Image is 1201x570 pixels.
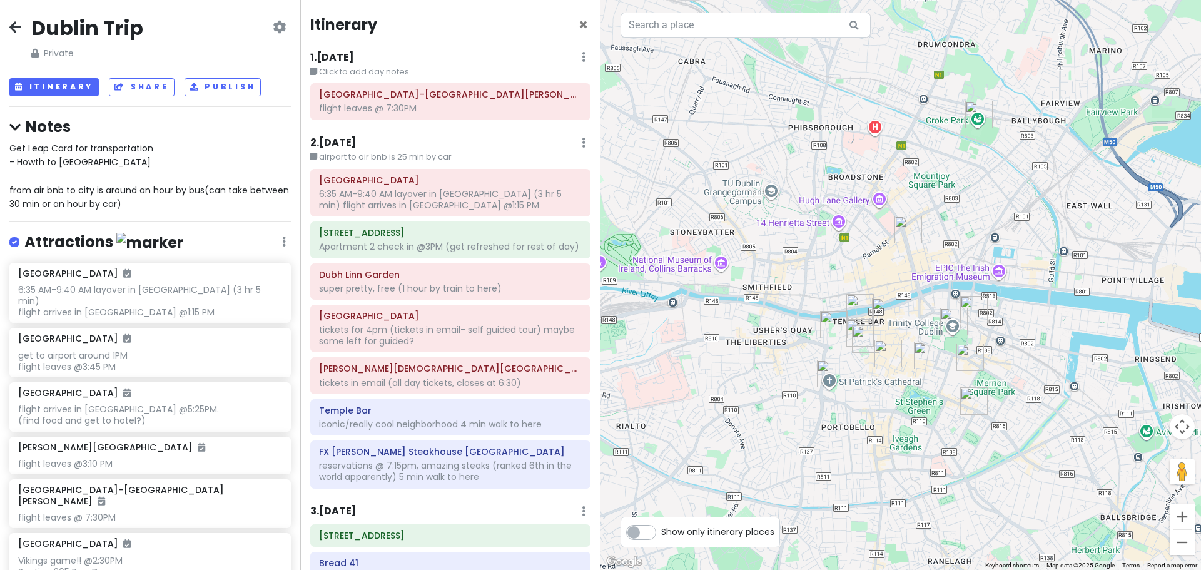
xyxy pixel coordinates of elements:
[820,311,848,338] div: Christ Church Cathedral
[319,460,582,482] div: reservations @ 7:15pm, amazing steaks (ranked 6th in the world apparently) 5 min walk to here
[319,227,582,238] h6: 4 Main St
[985,561,1039,570] button: Keyboard shortcuts
[319,89,582,100] h6: Minneapolis–Saint Paul International Airport
[310,136,357,150] h6: 2 . [DATE]
[18,350,281,372] div: get to airport around 1PM flight leaves @3:45 PM
[965,101,993,128] div: Croke Park
[1170,504,1195,529] button: Zoom in
[18,268,131,279] h6: [GEOGRAPHIC_DATA]
[198,443,205,452] i: Added to itinerary
[18,284,281,318] div: 6:35 AM-9:40 AM layover in [GEOGRAPHIC_DATA] (3 hr 5 min) flight arrives in [GEOGRAPHIC_DATA] @1:...
[852,325,879,353] div: Dubh Linn Garden
[960,296,988,323] div: Bread 41
[846,294,874,322] div: Temple Bar
[956,344,984,371] div: National Gallery of Ireland
[319,188,582,211] div: 6:35 AM-9:40 AM layover in [GEOGRAPHIC_DATA] (3 hr 5 min) flight arrives in [GEOGRAPHIC_DATA] @1:...
[185,78,261,96] button: Publish
[18,538,131,549] h6: [GEOGRAPHIC_DATA]
[319,446,582,457] h6: FX Buckley Steakhouse Crow Street
[872,298,899,325] div: FX Buckley Steakhouse Crow Street
[319,530,582,541] h6: 4 Main St
[31,46,143,60] span: Private
[319,175,582,186] h6: Dublin Airport
[31,15,143,41] h2: Dublin Trip
[319,241,582,252] div: Apartment 2 check in @3PM (get refreshed for rest of day)
[123,334,131,343] i: Added to itinerary
[1046,562,1115,569] span: Map data ©2025 Google
[310,15,377,34] h4: Itinerary
[1170,414,1195,439] button: Map camera controls
[661,525,774,539] span: Show only itinerary places
[1122,562,1140,569] a: Terms (opens in new tab)
[24,232,183,253] h4: Attractions
[18,512,281,523] div: flight leaves @ 7:30PM
[579,18,588,33] button: Close
[310,51,354,64] h6: 1 . [DATE]
[18,458,281,469] div: flight leaves @3:10 PM
[310,66,590,78] small: Click to add day notes
[319,269,582,280] h6: Dubh Linn Garden
[18,333,131,344] h6: [GEOGRAPHIC_DATA]
[123,539,131,548] i: Added to itinerary
[123,269,131,278] i: Added to itinerary
[846,319,874,347] div: Dublin Castle
[940,308,968,335] div: Trinity College Dublin
[18,404,281,426] div: flight arrives in [GEOGRAPHIC_DATA] @5:25PM. (find food and get to hotel?)
[319,324,582,347] div: tickets for 4pm (tickets in email- self guided tour) maybe some left for guided?
[604,554,645,570] img: Google
[319,405,582,416] h6: Temple Bar
[116,233,183,252] img: marker
[874,340,902,367] div: BAMBINO
[319,283,582,294] div: super pretty, free (1 hour by train to here)
[319,310,582,322] h6: Dublin Castle
[960,387,988,415] div: F.X. Buckley Steakhouse Pembroke Street
[604,554,645,570] a: Open this area in Google Maps (opens a new window)
[310,151,590,163] small: airport to air bnb is 25 min by car
[579,14,588,35] span: Close itinerary
[894,216,922,243] div: O'Connell Street Upper
[1147,562,1197,569] a: Report a map error
[1170,459,1195,484] button: Drag Pegman onto the map to open Street View
[914,342,941,369] div: St Ann's Church of Ireland
[319,377,582,389] div: tickets in email (all day tickets, closes at 6:30)
[9,142,291,211] span: Get Leap Card for transportation - Howth to [GEOGRAPHIC_DATA] from air bnb to city is around an h...
[817,360,844,387] div: St Patrick's Cathedral
[319,557,582,569] h6: Bread 41
[98,497,105,506] i: Added to itinerary
[310,505,357,518] h6: 3 . [DATE]
[18,387,131,399] h6: [GEOGRAPHIC_DATA]
[18,442,205,453] h6: [PERSON_NAME][GEOGRAPHIC_DATA]
[9,117,291,136] h4: Notes
[18,484,281,507] h6: [GEOGRAPHIC_DATA]–[GEOGRAPHIC_DATA][PERSON_NAME]
[319,363,582,374] h6: Christ Church Cathedral
[109,78,174,96] button: Share
[123,389,131,397] i: Added to itinerary
[319,419,582,430] div: iconic/really cool neighborhood 4 min walk to here
[9,78,99,96] button: Itinerary
[1170,530,1195,555] button: Zoom out
[621,13,871,38] input: Search a place
[319,103,582,114] div: flight leaves @ 7:30PM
